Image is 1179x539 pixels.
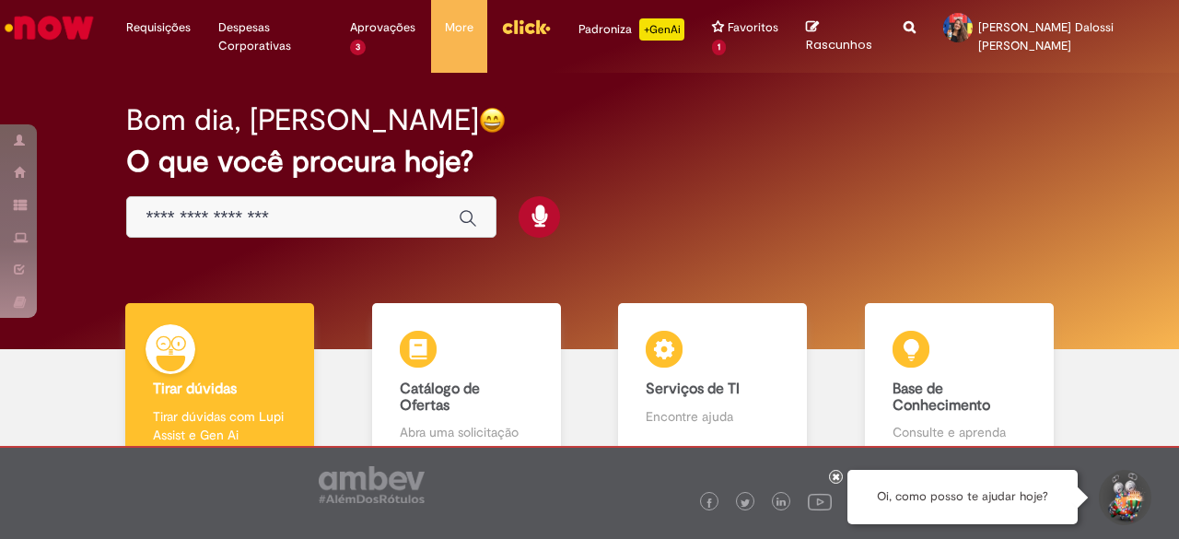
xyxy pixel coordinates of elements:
[806,19,875,53] a: Rascunhos
[400,423,533,441] p: Abra uma solicitação
[978,19,1114,53] span: [PERSON_NAME] Dalossi [PERSON_NAME]
[589,303,836,463] a: Serviços de TI Encontre ajuda
[728,18,778,37] span: Favoritos
[646,407,779,426] p: Encontre ajuda
[400,380,480,415] b: Catálogo de Ofertas
[350,18,415,37] span: Aprovações
[2,9,97,46] img: ServiceNow
[776,498,786,509] img: logo_footer_linkedin.png
[126,104,479,136] h2: Bom dia, [PERSON_NAME]
[808,489,832,513] img: logo_footer_youtube.png
[479,107,506,134] img: happy-face.png
[218,18,322,55] span: Despesas Corporativas
[350,40,366,55] span: 3
[153,380,237,398] b: Tirar dúvidas
[847,470,1078,524] div: Oi, como posso te ajudar hoje?
[1096,470,1151,525] button: Iniciar Conversa de Suporte
[319,466,425,503] img: logo_footer_ambev_rotulo_gray.png
[97,303,344,463] a: Tirar dúvidas Tirar dúvidas com Lupi Assist e Gen Ai
[806,36,872,53] span: Rascunhos
[153,407,286,444] p: Tirar dúvidas com Lupi Assist e Gen Ai
[501,13,551,41] img: click_logo_yellow_360x200.png
[741,498,750,508] img: logo_footer_twitter.png
[712,40,726,55] span: 1
[893,380,990,415] b: Base de Conhecimento
[646,380,740,398] b: Serviços de TI
[344,303,590,463] a: Catálogo de Ofertas Abra uma solicitação
[705,498,714,508] img: logo_footer_facebook.png
[126,146,1052,178] h2: O que você procura hoje?
[639,18,684,41] p: +GenAi
[578,18,684,41] div: Padroniza
[126,18,191,37] span: Requisições
[836,303,1083,463] a: Base de Conhecimento Consulte e aprenda
[445,18,473,37] span: More
[893,423,1026,441] p: Consulte e aprenda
